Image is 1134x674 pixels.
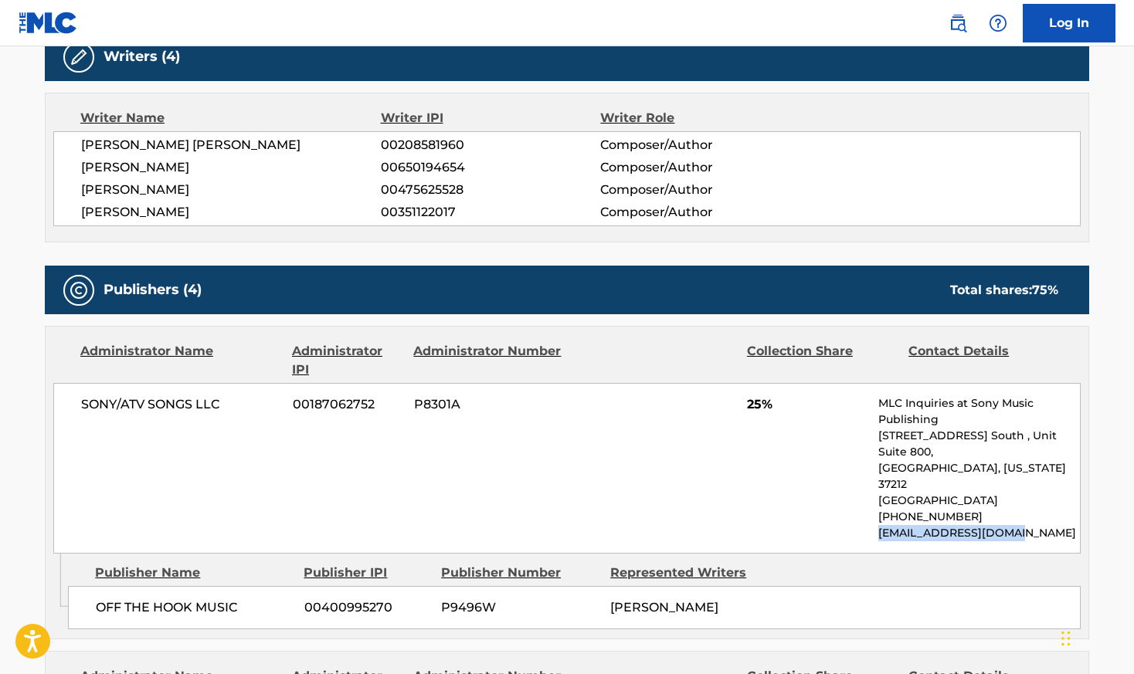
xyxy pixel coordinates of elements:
[1032,283,1058,297] span: 75 %
[610,564,768,582] div: Represented Writers
[381,109,601,127] div: Writer IPI
[949,14,967,32] img: search
[81,136,381,154] span: [PERSON_NAME] [PERSON_NAME]
[381,136,600,154] span: 00208581960
[381,181,600,199] span: 00475625528
[878,493,1080,509] p: [GEOGRAPHIC_DATA]
[381,158,600,177] span: 00650194654
[989,14,1007,32] img: help
[293,395,402,414] span: 00187062752
[878,395,1080,428] p: MLC Inquiries at Sony Music Publishing
[942,8,973,39] a: Public Search
[878,509,1080,525] p: [PHONE_NUMBER]
[70,48,88,66] img: Writers
[600,158,800,177] span: Composer/Author
[600,109,800,127] div: Writer Role
[81,203,381,222] span: [PERSON_NAME]
[80,109,381,127] div: Writer Name
[413,342,563,379] div: Administrator Number
[292,342,402,379] div: Administrator IPI
[878,525,1080,541] p: [EMAIL_ADDRESS][DOMAIN_NAME]
[381,203,600,222] span: 00351122017
[70,281,88,300] img: Publishers
[600,136,800,154] span: Composer/Author
[747,342,897,379] div: Collection Share
[983,8,1013,39] div: Help
[600,181,800,199] span: Composer/Author
[104,48,180,66] h5: Writers (4)
[81,158,381,177] span: [PERSON_NAME]
[1057,600,1134,674] iframe: Chat Widget
[610,600,718,615] span: [PERSON_NAME]
[304,598,429,617] span: 00400995270
[878,428,1080,460] p: [STREET_ADDRESS] South , Unit Suite 800,
[600,203,800,222] span: Composer/Author
[304,564,429,582] div: Publisher IPI
[104,281,202,299] h5: Publishers (4)
[81,181,381,199] span: [PERSON_NAME]
[81,395,281,414] span: SONY/ATV SONGS LLC
[908,342,1058,379] div: Contact Details
[441,598,599,617] span: P9496W
[95,564,292,582] div: Publisher Name
[414,395,564,414] span: P8301A
[878,460,1080,493] p: [GEOGRAPHIC_DATA], [US_STATE] 37212
[950,281,1058,300] div: Total shares:
[96,598,293,617] span: OFF THE HOOK MUSIC
[441,564,599,582] div: Publisher Number
[19,12,78,34] img: MLC Logo
[80,342,280,379] div: Administrator Name
[1061,615,1071,662] div: Drag
[747,395,867,414] span: 25%
[1023,4,1115,42] a: Log In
